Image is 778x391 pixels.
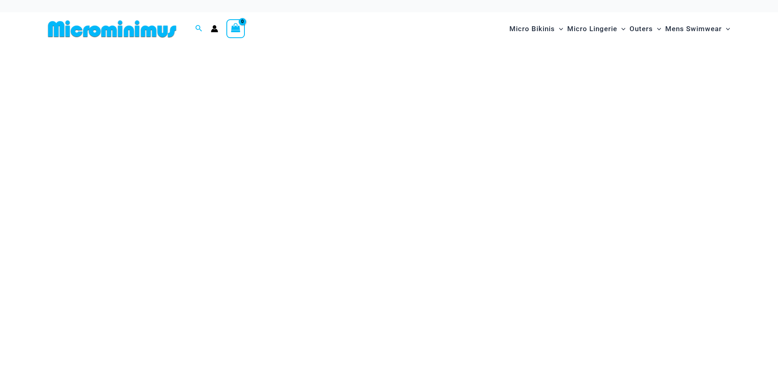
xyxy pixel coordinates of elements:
[617,18,625,39] span: Menu Toggle
[630,18,653,39] span: Outers
[665,18,722,39] span: Mens Swimwear
[195,24,203,34] a: Search icon link
[506,15,734,43] nav: Site Navigation
[627,16,663,41] a: OutersMenu ToggleMenu Toggle
[722,18,730,39] span: Menu Toggle
[211,25,218,32] a: Account icon link
[663,16,732,41] a: Mens SwimwearMenu ToggleMenu Toggle
[507,16,565,41] a: Micro BikinisMenu ToggleMenu Toggle
[555,18,563,39] span: Menu Toggle
[567,18,617,39] span: Micro Lingerie
[565,16,627,41] a: Micro LingerieMenu ToggleMenu Toggle
[226,19,245,38] a: View Shopping Cart, empty
[509,18,555,39] span: Micro Bikinis
[653,18,661,39] span: Menu Toggle
[45,20,180,38] img: MM SHOP LOGO FLAT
